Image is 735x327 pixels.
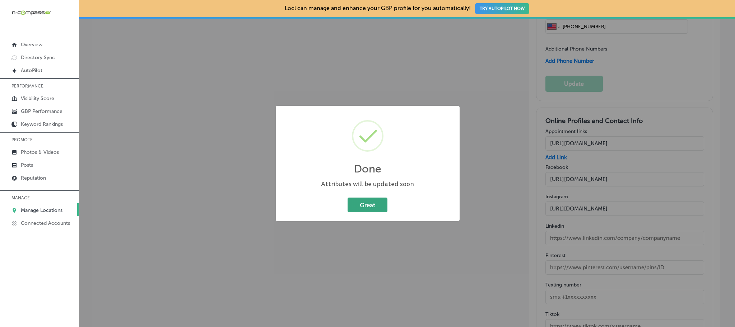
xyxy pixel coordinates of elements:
[21,108,62,114] p: GBP Performance
[21,121,63,127] p: Keyword Rankings
[21,149,59,155] p: Photos & Videos
[21,175,46,181] p: Reputation
[21,54,55,61] p: Directory Sync
[21,95,54,101] p: Visibility Score
[21,42,42,48] p: Overview
[283,180,452,189] div: Attributes will be updated soon
[21,67,42,74] p: AutoPilot
[21,220,70,226] p: Connected Accounts
[354,162,381,175] h2: Done
[21,162,33,168] p: Posts
[475,3,529,14] button: TRY AUTOPILOT NOW
[11,9,51,16] img: 660ab0bf-5cc7-4cb8-ba1c-48b5ae0f18e60NCTV_CLogo_TV_Black_-500x88.png
[348,198,387,212] button: Great
[21,207,62,213] p: Manage Locations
